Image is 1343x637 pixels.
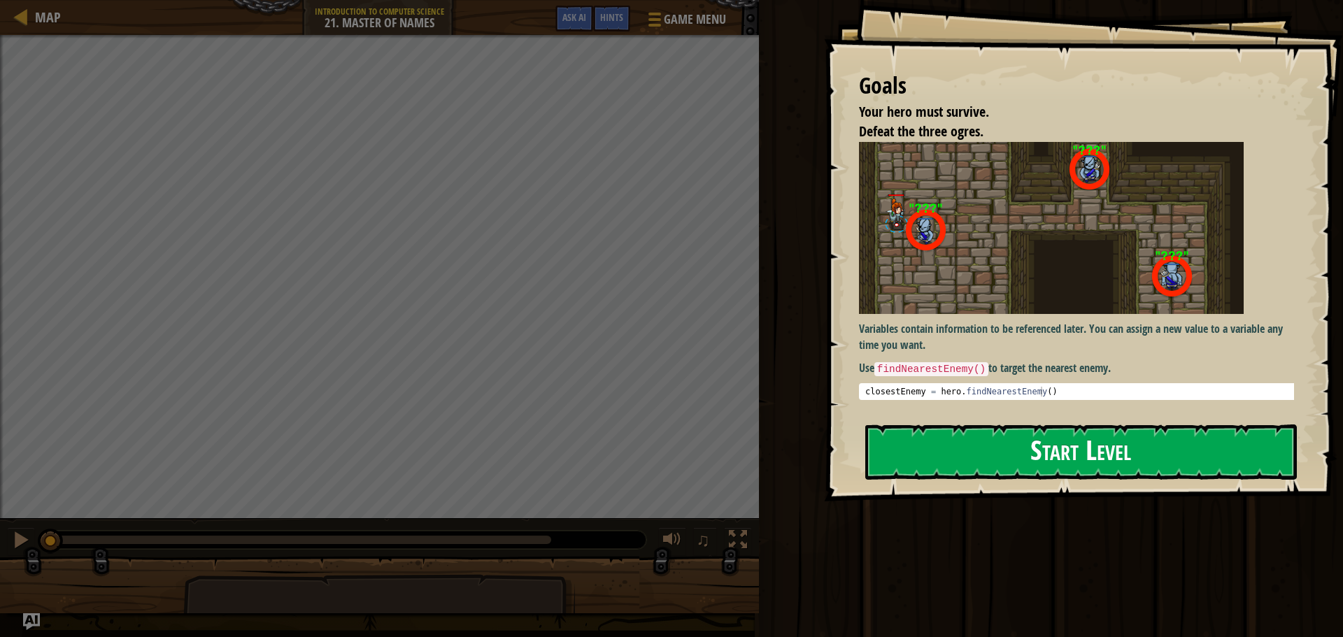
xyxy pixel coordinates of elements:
p: Variables contain information to be referenced later. You can assign a new value to a variable an... [859,321,1305,353]
span: Hints [600,10,623,24]
div: Goals [859,70,1294,102]
a: Map [28,8,61,27]
code: findNearestEnemy() [874,362,988,376]
button: Adjust volume [658,527,686,556]
li: Defeat the three ogres. [841,122,1291,142]
span: Defeat the three ogres. [859,122,983,141]
button: Toggle fullscreen [724,527,752,556]
button: Ctrl + P: Pause [7,527,35,556]
span: ♫ [696,529,710,550]
button: Ask AI [23,613,40,630]
button: Ask AI [555,6,593,31]
img: Master of names [859,142,1244,314]
p: Use to target the nearest enemy. [859,360,1305,377]
span: Map [35,8,61,27]
button: Game Menu [637,6,734,38]
span: Game Menu [664,10,726,29]
button: ♫ [693,527,717,556]
span: Ask AI [562,10,586,24]
button: Start Level [865,424,1297,480]
li: Your hero must survive. [841,102,1291,122]
span: Your hero must survive. [859,102,989,121]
